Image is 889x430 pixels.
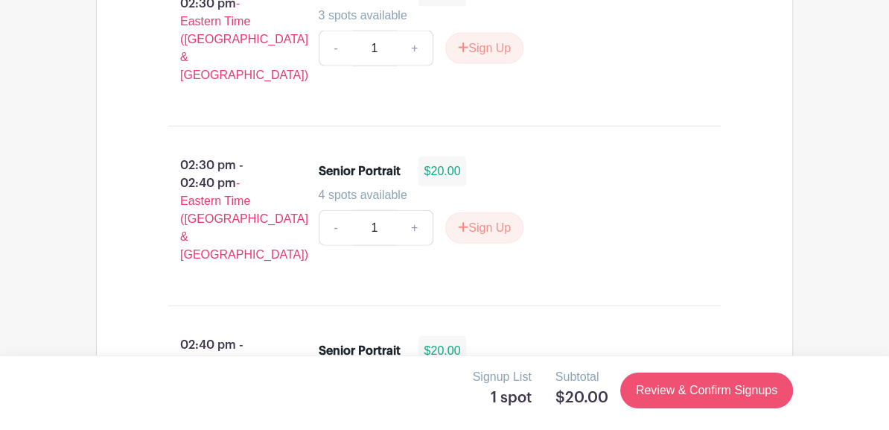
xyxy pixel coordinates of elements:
[473,389,532,407] h5: 1 spot
[319,162,401,180] div: Senior Portrait
[319,31,353,66] a: -
[555,368,608,386] p: Subtotal
[319,210,353,246] a: -
[180,177,308,261] span: - Eastern Time ([GEOGRAPHIC_DATA] & [GEOGRAPHIC_DATA])
[555,389,608,407] h5: $20.00
[396,210,433,246] a: +
[418,336,467,366] div: $20.00
[473,368,532,386] p: Signup List
[319,342,401,360] div: Senior Portrait
[418,156,467,186] div: $20.00
[319,7,692,25] div: 3 spots available
[445,33,523,64] button: Sign Up
[620,373,793,408] a: Review & Confirm Signups
[396,31,433,66] a: +
[144,151,295,270] p: 02:30 pm - 02:40 pm
[319,186,692,204] div: 4 spots available
[445,212,523,244] button: Sign Up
